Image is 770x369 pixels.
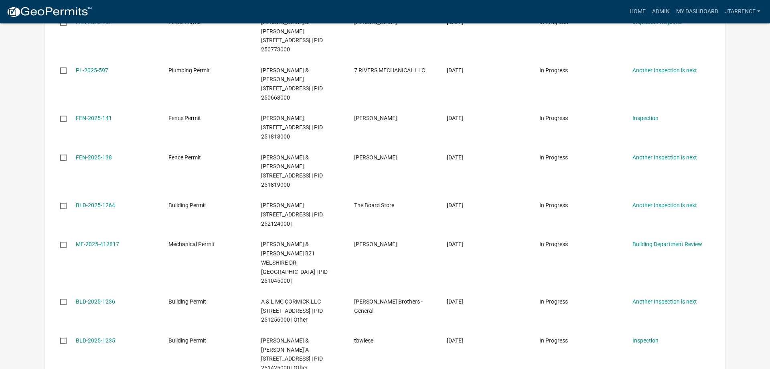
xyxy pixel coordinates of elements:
[76,202,115,208] a: BLD-2025-1264
[632,115,659,121] a: Inspection
[673,4,721,19] a: My Dashboard
[261,154,323,188] span: OLSON, CRAIG & CHERYL 734 SHORE ACRES RD, Houston County | PID 251819000
[168,115,201,121] span: Fence Permit
[261,241,328,284] span: WEIGEL,STEVEN T & SUSAN K 821 WELSHIRE DR, Houston County | PID 251045000 |
[447,67,463,73] span: 05/07/2025
[76,115,112,121] a: FEN-2025-141
[354,115,397,121] span: Sally Johnson
[539,241,568,247] span: In Progress
[261,19,323,53] span: JULIE HANSON-OJANEN & PETER OJANEN 1012 SPRUCE DR, Houston County | PID 250773000
[76,337,115,344] a: BLD-2025-1235
[168,202,206,208] span: Building Permit
[539,202,568,208] span: In Progress
[76,298,115,305] a: BLD-2025-1236
[168,241,215,247] span: Mechanical Permit
[447,298,463,305] span: 04/28/2025
[168,67,210,73] span: Plumbing Permit
[354,337,373,344] span: tbwiese
[76,154,112,161] a: FEN-2025-138
[539,298,568,305] span: In Progress
[447,337,463,344] span: 04/25/2025
[76,241,119,247] a: ME-2025-412817
[447,115,463,121] span: 05/06/2025
[632,154,697,161] a: Another Inspection is next
[168,298,206,305] span: Building Permit
[168,154,201,161] span: Fence Permit
[649,4,673,19] a: Admin
[721,4,764,19] a: jtarrence
[76,67,108,73] a: PL-2025-597
[539,115,568,121] span: In Progress
[539,154,568,161] span: In Progress
[632,337,659,344] a: Inspection
[539,337,568,344] span: In Progress
[168,337,206,344] span: Building Permit
[632,202,697,208] a: Another Inspection is next
[632,241,702,247] a: Building Department Review
[261,298,323,323] span: A & L MC CORMICK LLC 1116 OAK ST S, Houston County | PID 251256000 | Other
[261,67,323,101] span: WILKE, RONALD & KAREN 110 SHORE ACRES RD, Houston County | PID 250668000
[354,67,425,73] span: 7 RIVERS MECHANICAL LLC
[632,298,697,305] a: Another Inspection is next
[261,202,323,227] span: SCHILD, JANICE 710 WILDWOOD CT, Houston County | PID 252124000 |
[539,67,568,73] span: In Progress
[354,202,394,208] span: The Board Store
[261,115,323,140] span: JOHNSON,SALLY A 730 SHORE ACRES RD, Houston County | PID 251818000
[632,67,697,73] a: Another Inspection is next
[354,154,397,161] span: Craig A. Olson
[447,241,463,247] span: 04/28/2025
[354,241,397,247] span: John Meier
[447,154,463,161] span: 05/04/2025
[447,202,463,208] span: 04/29/2025
[626,4,649,19] a: Home
[354,298,423,314] span: Wieser Brothers - General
